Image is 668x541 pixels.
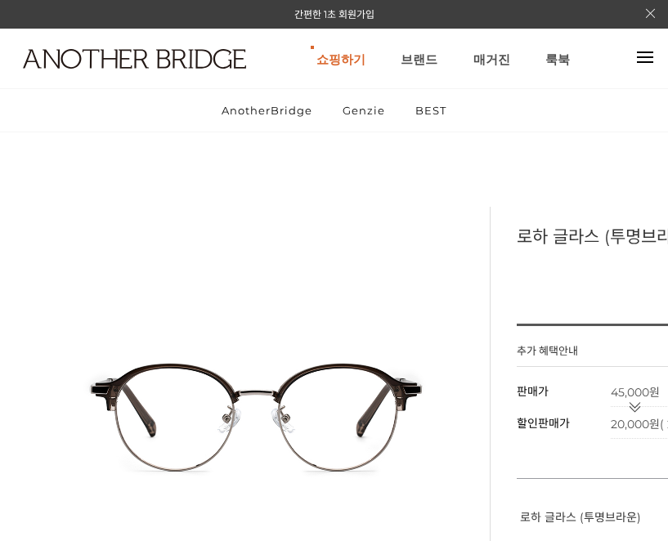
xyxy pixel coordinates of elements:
[8,49,139,109] a: logo
[545,29,570,88] a: 룩북
[401,89,460,132] a: BEST
[401,29,437,88] a: 브랜드
[316,29,365,88] a: 쇼핑하기
[517,342,578,366] h4: 추가 혜택안내
[208,89,326,132] a: AnotherBridge
[517,384,549,399] span: 판매가
[611,385,660,400] strong: 45,000원
[329,89,399,132] a: Genzie
[473,29,510,88] a: 매거진
[517,416,570,431] span: 할인판매가
[23,49,246,69] img: logo
[294,8,374,20] a: 간편한 1초 회원가입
